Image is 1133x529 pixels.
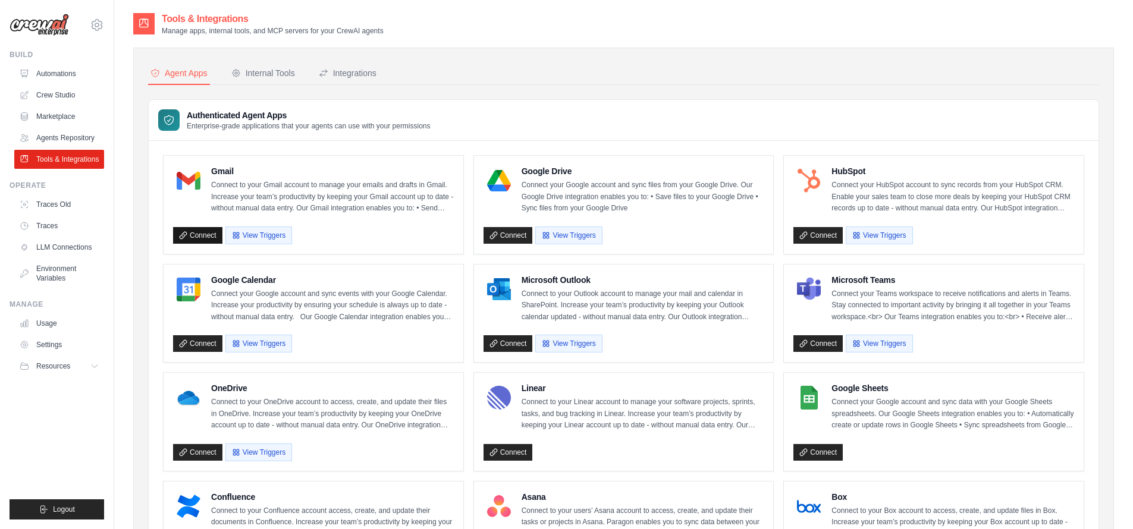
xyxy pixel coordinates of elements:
[14,150,104,169] a: Tools & Integrations
[14,259,104,288] a: Environment Variables
[10,14,69,36] img: Logo
[831,396,1074,432] p: Connect your Google account and sync data with your Google Sheets spreadsheets. Our Google Sheets...
[10,50,104,59] div: Build
[487,495,511,518] img: Asana Logo
[14,86,104,105] a: Crew Studio
[484,444,533,461] a: Connect
[797,169,821,193] img: HubSpot Logo
[831,180,1074,215] p: Connect your HubSpot account to sync records from your HubSpot CRM. Enable your sales team to clo...
[846,335,912,352] button: View Triggers
[487,386,511,410] img: Linear Logo
[793,335,843,352] a: Connect
[36,361,70,371] span: Resources
[797,386,821,410] img: Google Sheets Logo
[797,278,821,301] img: Microsoft Teams Logo
[177,169,200,193] img: Gmail Logo
[162,26,384,36] p: Manage apps, internal tools, and MCP servers for your CrewAI agents
[187,121,431,131] p: Enterprise-grade applications that your agents can use with your permissions
[793,227,843,244] a: Connect
[535,335,602,352] button: View Triggers
[211,491,454,503] h4: Confluence
[484,227,533,244] a: Connect
[316,62,379,85] button: Integrations
[831,382,1074,394] h4: Google Sheets
[225,335,292,352] button: View Triggers
[831,274,1074,286] h4: Microsoft Teams
[177,278,200,301] img: Google Calendar Logo
[319,67,376,79] div: Integrations
[14,238,104,257] a: LLM Connections
[14,335,104,354] a: Settings
[53,505,75,514] span: Logout
[522,491,764,503] h4: Asana
[211,382,454,394] h4: OneDrive
[211,274,454,286] h4: Google Calendar
[14,216,104,235] a: Traces
[831,491,1074,503] h4: Box
[177,495,200,518] img: Confluence Logo
[522,288,764,323] p: Connect to your Outlook account to manage your mail and calendar in SharePoint. Increase your tea...
[522,180,764,215] p: Connect your Google account and sync files from your Google Drive. Our Google Drive integration e...
[187,109,431,121] h3: Authenticated Agent Apps
[211,396,454,432] p: Connect to your OneDrive account to access, create, and update their files in OneDrive. Increase ...
[484,335,533,352] a: Connect
[173,335,222,352] a: Connect
[522,165,764,177] h4: Google Drive
[10,181,104,190] div: Operate
[522,274,764,286] h4: Microsoft Outlook
[225,226,292,244] button: View Triggers
[831,165,1074,177] h4: HubSpot
[522,382,764,394] h4: Linear
[522,396,764,432] p: Connect to your Linear account to manage your software projects, sprints, tasks, and bug tracking...
[14,64,104,83] a: Automations
[173,444,222,461] a: Connect
[225,443,292,461] button: View Triggers
[148,62,210,85] button: Agent Apps
[229,62,297,85] button: Internal Tools
[487,169,511,193] img: Google Drive Logo
[846,226,912,244] button: View Triggers
[162,12,384,26] h2: Tools & Integrations
[14,357,104,376] button: Resources
[14,314,104,333] a: Usage
[173,227,222,244] a: Connect
[177,386,200,410] img: OneDrive Logo
[211,165,454,177] h4: Gmail
[535,226,602,244] button: View Triggers
[14,195,104,214] a: Traces Old
[14,128,104,147] a: Agents Repository
[797,495,821,518] img: Box Logo
[14,107,104,126] a: Marketplace
[831,288,1074,323] p: Connect your Teams workspace to receive notifications and alerts in Teams. Stay connected to impo...
[10,499,104,519] button: Logout
[211,180,454,215] p: Connect to your Gmail account to manage your emails and drafts in Gmail. Increase your team’s pro...
[211,288,454,323] p: Connect your Google account and sync events with your Google Calendar. Increase your productivity...
[231,67,295,79] div: Internal Tools
[10,300,104,309] div: Manage
[793,444,843,461] a: Connect
[150,67,208,79] div: Agent Apps
[487,278,511,301] img: Microsoft Outlook Logo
